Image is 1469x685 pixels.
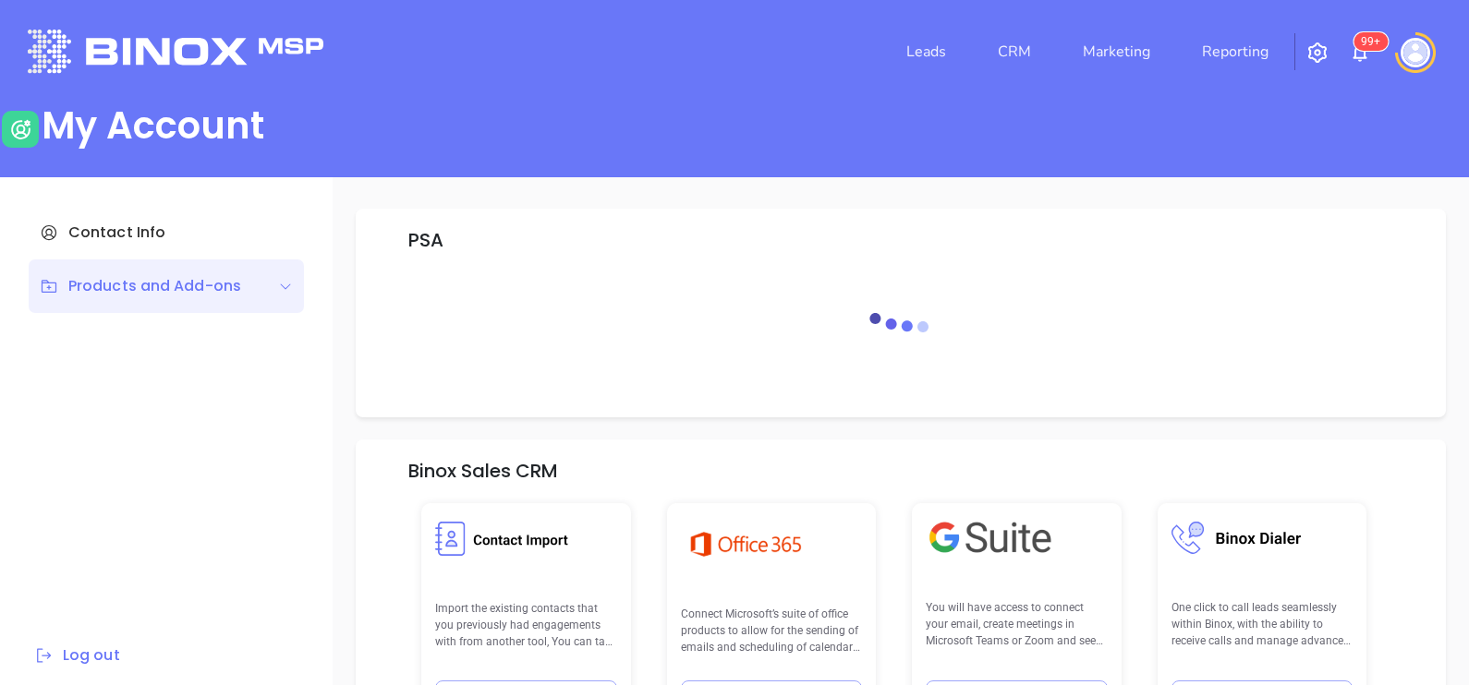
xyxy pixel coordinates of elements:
[42,103,264,148] div: My Account
[1172,599,1354,650] p: One click to call leads seamlessly within Binox, with the ability to receive calls and manage adv...
[408,460,558,482] h5: Binox Sales CRM
[1401,38,1430,67] img: user
[681,606,863,656] p: Connect Microsoft’s suite of office products to allow for the sending of emails and scheduling of...
[1349,42,1371,64] img: iconNotification
[990,33,1038,70] a: CRM
[408,229,443,251] h5: PSA
[1306,42,1329,64] img: iconSetting
[1354,32,1388,51] sup: 102
[29,206,304,259] div: Contact Info
[40,275,241,297] div: Products and Add-ons
[1195,33,1276,70] a: Reporting
[899,33,953,70] a: Leads
[2,111,39,148] img: user
[926,599,1108,650] p: You will have access to connect your email, create meetings in Microsoft Teams or Zoom and see yo...
[1075,33,1158,70] a: Marketing
[29,643,126,667] button: Log out
[435,600,617,651] p: Import the existing contacts that you previously had engagements with from another tool, You can ...
[28,30,323,73] img: logo
[29,259,304,313] div: Products and Add-ons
